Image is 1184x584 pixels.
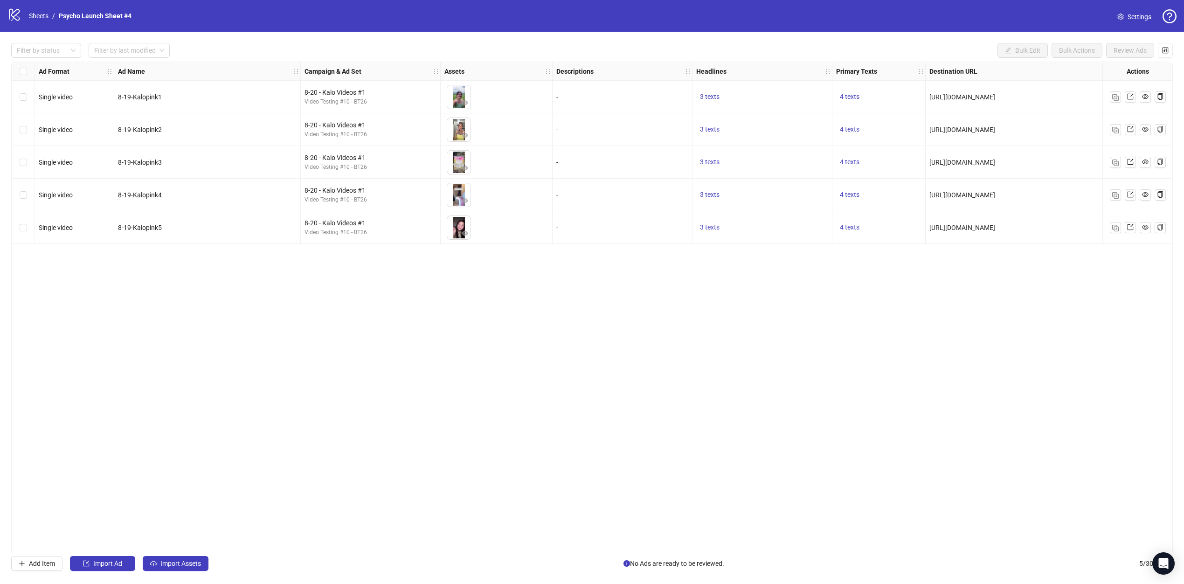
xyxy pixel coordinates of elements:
div: 8-20 - Kalo Videos #1 [305,218,436,228]
span: eye [462,165,468,171]
span: eye [1142,126,1149,132]
strong: Ad Format [39,66,69,76]
span: export [1127,224,1134,230]
div: Resize Campaign & Ad Set column [438,62,440,80]
button: 3 texts [696,189,723,201]
span: 8-19-Kalopink2 [118,126,162,133]
span: 4 texts [840,158,859,166]
span: export [1127,93,1134,100]
div: Open Intercom Messenger [1152,552,1175,575]
span: holder [113,68,119,75]
button: Add Item [11,556,62,571]
span: cloud-upload [150,560,157,567]
img: Asset 1 [447,85,471,109]
span: holder [439,68,446,75]
span: 3 texts [700,158,720,166]
div: Select row 4 [12,179,35,211]
span: - [556,159,558,166]
span: [URL][DOMAIN_NAME] [929,126,995,133]
span: [URL][DOMAIN_NAME] [929,224,995,231]
button: Preview [459,195,471,207]
span: - [556,126,558,133]
span: eye [1142,159,1149,165]
span: holder [293,68,299,75]
strong: Headlines [696,66,727,76]
span: info-circle [623,560,630,567]
div: Video Testing #10 - BT26 [305,97,436,106]
button: 3 texts [696,124,723,135]
button: Preview [459,163,471,174]
span: Single video [39,159,73,166]
button: 4 texts [836,157,863,168]
span: import [83,560,90,567]
span: export [1127,191,1134,198]
button: Review Ads [1106,43,1154,58]
span: export [1127,159,1134,165]
strong: Primary Texts [836,66,877,76]
img: Duplicate [1112,127,1119,133]
div: Select row 3 [12,146,35,179]
span: Import Assets [160,560,201,567]
span: eye [462,99,468,106]
span: 8-19-Kalopink4 [118,191,162,199]
a: Settings [1110,9,1159,24]
button: Import Assets [143,556,208,571]
span: export [1127,126,1134,132]
span: holder [831,68,838,75]
span: copy [1157,126,1163,132]
img: Asset 1 [447,216,471,239]
span: holder [433,68,439,75]
strong: Ad Name [118,66,145,76]
span: 3 texts [700,223,720,231]
button: Duplicate [1110,124,1121,135]
span: eye [1142,224,1149,230]
div: Resize Ad Format column [111,62,114,80]
button: 3 texts [696,222,723,233]
button: 3 texts [696,157,723,168]
a: Sheets [27,11,50,21]
button: Configure table settings [1158,43,1173,58]
span: [URL][DOMAIN_NAME] [929,159,995,166]
span: Single video [39,126,73,133]
span: holder [545,68,551,75]
div: 8-20 - Kalo Videos #1 [305,120,436,130]
span: Settings [1128,12,1151,22]
div: 8-20 - Kalo Videos #1 [305,87,436,97]
span: eye [462,230,468,236]
span: question-circle [1163,9,1177,23]
span: 8-19-Kalopink1 [118,93,162,101]
span: Import Ad [93,560,122,567]
a: Psycho Launch Sheet #4 [57,11,133,21]
span: eye [1142,93,1149,100]
button: Bulk Edit [997,43,1048,58]
span: holder [551,68,558,75]
div: Select row 1 [12,81,35,113]
span: - [556,224,558,231]
strong: Destination URL [929,66,977,76]
button: Duplicate [1110,157,1121,168]
span: holder [685,68,691,75]
div: Select row 5 [12,211,35,244]
span: 4 texts [840,223,859,231]
span: holder [299,68,306,75]
button: Duplicate [1110,91,1121,103]
div: Resize Ad Name column [298,62,300,80]
button: Bulk Actions [1052,43,1102,58]
span: Add Item [29,560,55,567]
div: Resize Primary Texts column [923,62,925,80]
div: Video Testing #10 - BT26 [305,163,436,172]
div: Resize Assets column [550,62,552,80]
span: copy [1157,93,1163,100]
img: Asset 1 [447,183,471,207]
span: [URL][DOMAIN_NAME] [929,191,995,199]
span: eye [462,197,468,204]
span: control [1162,47,1169,54]
span: copy [1157,159,1163,165]
span: holder [691,68,698,75]
span: holder [106,68,113,75]
strong: Assets [444,66,464,76]
img: Duplicate [1112,160,1119,166]
div: Video Testing #10 - BT26 [305,195,436,204]
span: Single video [39,93,73,101]
span: No Ads are ready to be reviewed. [623,558,724,569]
